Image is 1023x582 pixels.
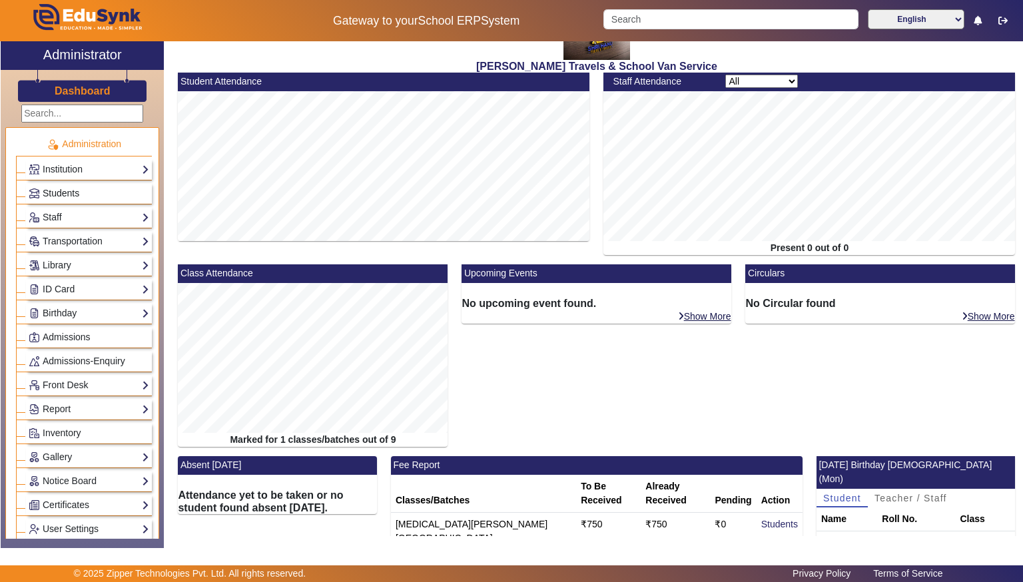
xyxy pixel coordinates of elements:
[641,475,710,513] th: Already Received
[178,489,377,514] h6: Attendance yet to be taken or no student found absent [DATE].
[178,73,589,91] mat-card-header: Student Attendance
[961,310,1016,322] a: Show More
[786,565,857,582] a: Privacy Policy
[29,354,149,369] a: Admissions-Enquiry
[710,512,756,550] td: ₹0
[29,186,149,201] a: Students
[761,519,798,529] a: Students
[391,512,576,550] td: [MEDICAL_DATA][PERSON_NAME][GEOGRAPHIC_DATA]
[757,475,803,513] th: Action
[74,567,306,581] p: © 2025 Zipper Technologies Pvt. Ltd. All rights reserved.
[178,456,377,475] mat-card-header: Absent [DATE]
[745,264,1015,283] mat-card-header: Circulars
[874,493,947,503] span: Teacher / Staff
[55,85,111,97] h3: Dashboard
[462,297,731,310] h6: No upcoming event found.
[462,264,731,283] mat-card-header: Upcoming Events
[1,41,164,70] a: Administrator
[576,512,641,550] td: ₹750
[823,493,861,503] span: Student
[710,475,756,513] th: Pending
[817,456,1016,489] mat-card-header: [DATE] Birthday [DEMOGRAPHIC_DATA] (Mon)
[29,330,149,345] a: Admissions
[43,428,81,438] span: Inventory
[29,426,149,441] a: Inventory
[603,241,1015,255] div: Present 0 out of 0
[21,105,143,123] input: Search...
[677,310,732,322] a: Show More
[54,84,111,98] a: Dashboard
[29,356,39,366] img: Behavior-reports.png
[178,433,448,447] div: Marked for 1 classes/batches out of 9
[391,456,803,475] mat-card-header: Fee Report
[391,475,576,513] th: Classes/Batches
[178,264,448,283] mat-card-header: Class Attendance
[43,47,122,63] h2: Administrator
[47,139,59,150] img: Administration.png
[263,14,589,28] h5: Gateway to your System
[43,332,91,342] span: Admissions
[603,9,858,29] input: Search
[606,75,719,89] div: Staff Attendance
[43,356,125,366] span: Admissions-Enquiry
[866,565,949,582] a: Terms of Service
[418,14,481,27] span: School ERP
[16,137,152,151] p: Administration
[43,188,79,198] span: Students
[955,507,1015,531] th: Class
[29,428,39,438] img: Inventory.png
[171,60,1022,73] h2: [PERSON_NAME] Travels & School Van Service
[877,507,955,531] th: Roll No.
[576,475,641,513] th: To Be Received
[641,512,710,550] td: ₹750
[745,297,1015,310] h6: No Circular found
[817,507,877,531] th: Name
[29,332,39,342] img: Admissions.png
[29,188,39,198] img: Students.png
